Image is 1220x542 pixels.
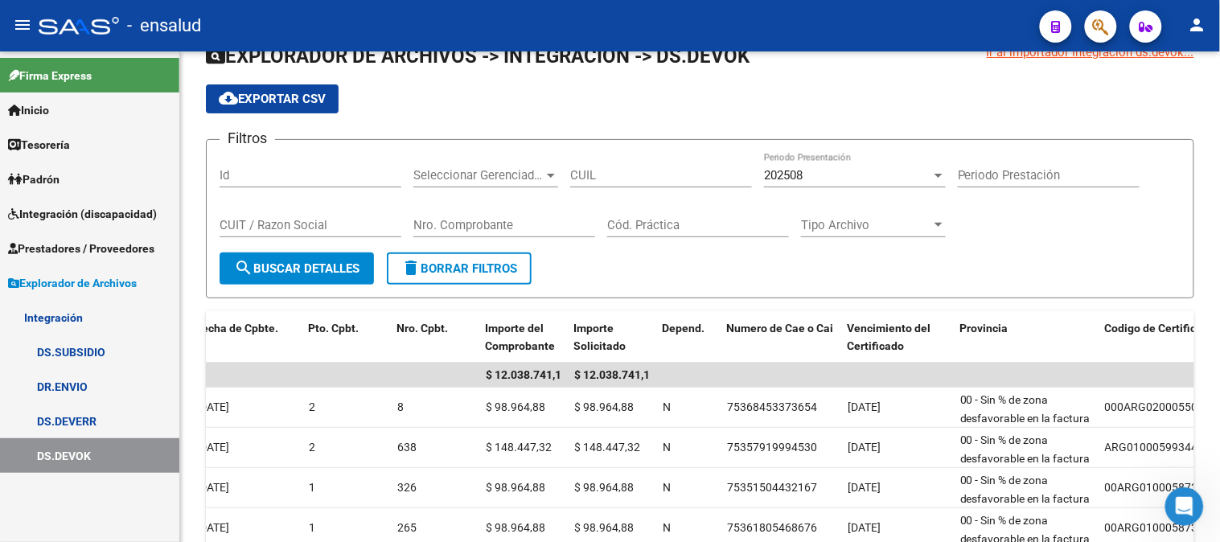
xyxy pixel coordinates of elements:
span: 00 - Sin % de zona desfavorable en la factura [960,393,1091,425]
span: 202508 [764,168,803,183]
datatable-header-cell: Importe del Comprobante [479,311,567,364]
span: Inicio [8,101,49,119]
datatable-header-cell: Pto. Cpbt. [302,311,390,364]
span: 00 - Sin % de zona desfavorable en la factura [960,474,1091,505]
span: $ 98.964,88 [574,400,634,413]
button: Borrar Filtros [387,253,532,285]
span: Importe Solicitado [573,322,626,353]
mat-icon: person [1188,15,1207,35]
span: Prestadores / Proveedores [8,240,154,257]
mat-icon: cloud_download [219,88,238,108]
span: - ensalud [127,8,201,43]
button: Exportar CSV [206,84,339,113]
span: Padrón [8,170,60,188]
span: 75361805468676 [727,521,817,534]
datatable-header-cell: Importe Solicitado [567,311,655,364]
button: Buscar Detalles [220,253,374,285]
span: Fecha de Cpbte. [195,322,278,335]
span: 638 [397,441,417,454]
span: Depend. [662,322,704,335]
span: $ 98.964,88 [486,400,545,413]
span: $ 12.038.741,14 [486,368,568,381]
mat-icon: menu [13,15,32,35]
span: Codigo de Certificado [1104,322,1215,335]
span: Importe del Comprobante [485,322,555,353]
span: [DATE] [196,441,229,454]
h3: Filtros [220,127,275,150]
mat-icon: search [234,258,253,277]
span: Vencimiento del Certificado [847,322,930,353]
span: Tipo Archivo [801,218,931,232]
span: [DATE] [848,481,881,494]
datatable-header-cell: Numero de Cae o Cai [720,311,840,364]
span: $ 148.447,32 [574,441,640,454]
span: Integración (discapacidad) [8,205,157,223]
span: 75368453373654 [727,400,817,413]
span: 265 [397,521,417,534]
span: Provincia [959,322,1008,335]
iframe: Intercom live chat [1165,487,1204,526]
span: Firma Express [8,67,92,84]
datatable-header-cell: Depend. [655,311,720,364]
datatable-header-cell: Fecha de Cpbte. [189,311,302,364]
span: N [663,400,671,413]
span: $ 98.964,88 [574,481,634,494]
span: 75351504432167 [727,481,817,494]
span: $ 148.447,32 [486,441,552,454]
span: [DATE] [196,481,229,494]
span: 00 - Sin % de zona desfavorable en la factura [960,433,1091,465]
span: [DATE] [848,400,881,413]
span: Nro. Cpbt. [396,322,448,335]
datatable-header-cell: Vencimiento del Certificado [840,311,953,364]
span: [DATE] [196,521,229,534]
span: 8 [397,400,404,413]
span: Pto. Cpbt. [308,322,359,335]
span: Seleccionar Gerenciador [413,168,544,183]
datatable-header-cell: Provincia [953,311,1098,364]
span: $ 98.964,88 [574,521,634,534]
span: 326 [397,481,417,494]
div: Ir al importador Integración ds.devok... [987,43,1194,61]
span: $ 98.964,88 [486,481,545,494]
span: EXPLORADOR DE ARCHIVOS -> INTEGRACION -> DS.DEVOK [206,45,750,68]
span: 1 [309,521,315,534]
span: [DATE] [196,400,229,413]
span: Buscar Detalles [234,261,359,276]
span: N [663,481,671,494]
span: 2 [309,400,315,413]
span: Tesorería [8,136,70,154]
span: $ 12.038.741,14 [574,368,656,381]
mat-icon: delete [401,258,421,277]
span: [DATE] [848,441,881,454]
span: Explorador de Archivos [8,274,137,292]
span: N [663,441,671,454]
span: N [663,521,671,534]
span: 2 [309,441,315,454]
span: Exportar CSV [219,92,326,106]
span: 1 [309,481,315,494]
span: Borrar Filtros [401,261,517,276]
datatable-header-cell: Nro. Cpbt. [390,311,479,364]
span: [DATE] [848,521,881,534]
span: 75357919994530 [727,441,817,454]
span: $ 98.964,88 [486,521,545,534]
span: Numero de Cae o Cai [726,322,833,335]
